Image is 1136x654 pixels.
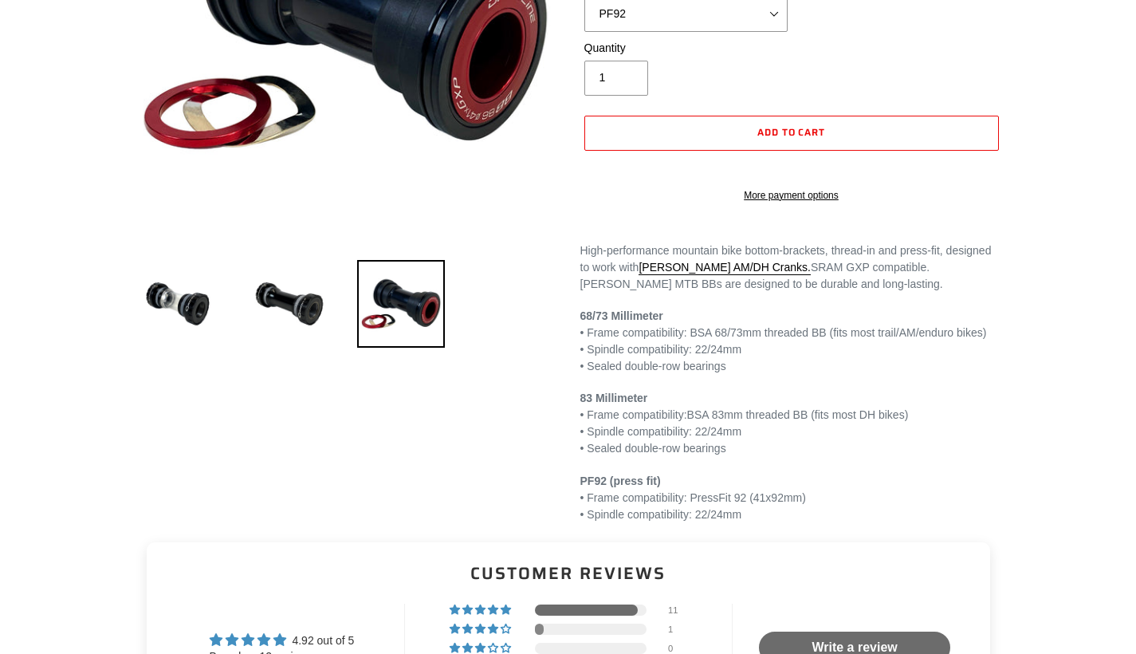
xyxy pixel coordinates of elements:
strong: 68/73 Millimeter [580,309,663,322]
img: Load image into Gallery viewer, Press Fit 92 Bottom Bracket [357,260,445,348]
img: Load image into Gallery viewer, 83mm Bottom Bracket [246,260,333,348]
span: Add to cart [757,124,826,140]
span: • Frame compatibility: [580,408,687,421]
strong: 83 Millimeter [580,392,648,404]
label: Quantity [584,40,788,57]
a: More payment options [584,188,999,203]
h2: Customer Reviews [159,561,977,585]
div: 8% (1) reviews with 4 star rating [450,624,513,635]
div: 92% (11) reviews with 5 star rating [450,605,513,616]
p: • Frame compatibility: BSA 68/73mm threaded BB (fits most trail/AM/enduro bikes) • Spindle compat... [580,308,1003,375]
p: High-performance mountain bike bottom-brackets, thread-in and press-fit, designed to work with SR... [580,242,1003,293]
div: 1 [668,624,687,635]
a: [PERSON_NAME] AM/DH Cranks. [639,261,811,275]
strong: PF92 (press fit) [580,475,661,487]
div: Average rating is 4.92 stars [210,631,355,649]
span: 4.92 out of 5 [292,634,354,647]
div: 11 [668,605,687,616]
button: Add to cart [584,116,999,151]
span: • Frame compatibility: PressFit 92 (41x92mm) • Spindle compatibility: 22/24mm [580,475,806,521]
span: • Spindle compatibility: 22/24mm • Sealed double-row bearings [580,425,742,455]
span: BSA 83mm threaded BB (fits most DH bikes) [687,408,909,421]
img: Load image into Gallery viewer, 68/73mm Bottom Bracket [134,260,222,348]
